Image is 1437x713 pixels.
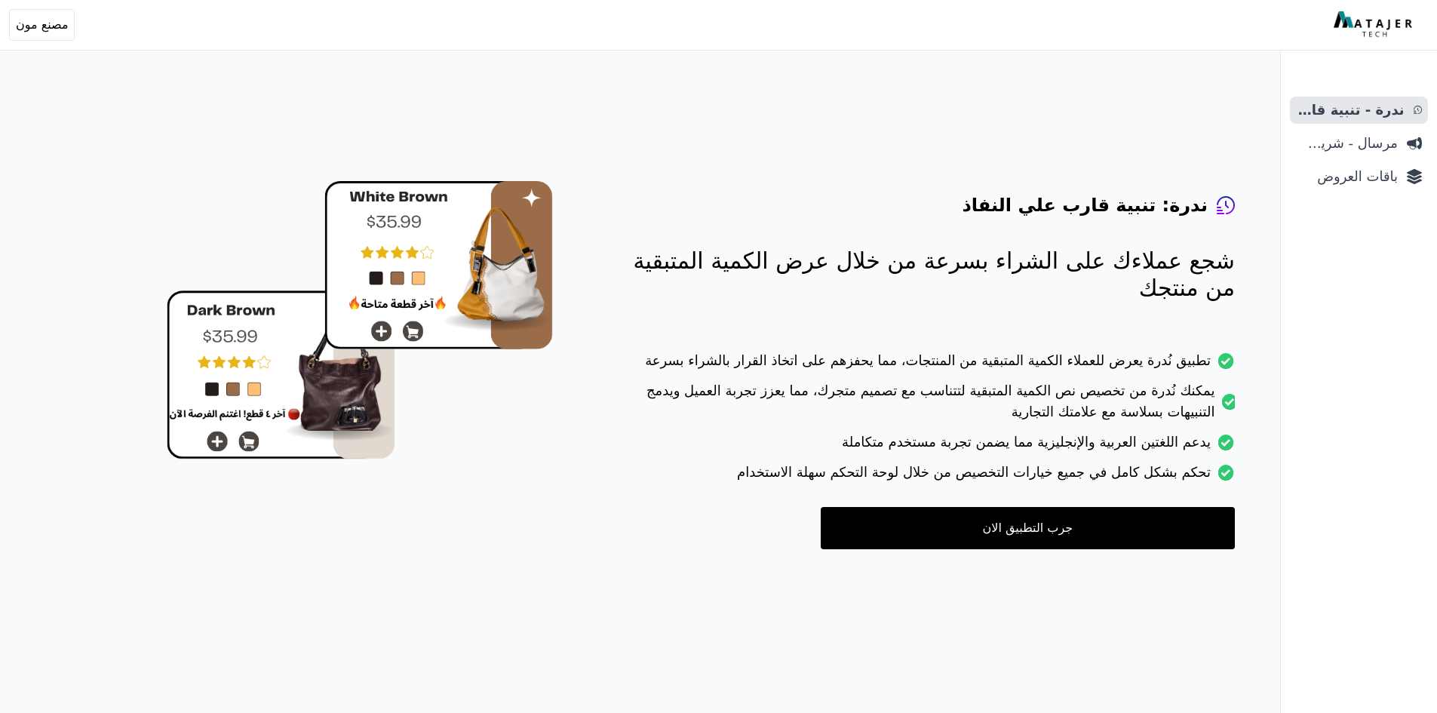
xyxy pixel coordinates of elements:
[613,350,1235,380] li: تطبيق نُدرة يعرض للعملاء الكمية المتبقية من المنتجات، مما يحفزهم على اتخاذ القرار بالشراء بسرعة
[9,9,75,41] button: مصنع مون
[962,193,1208,217] h4: ندرة: تنبية قارب علي النفاذ
[613,247,1235,302] p: شجع عملاءك على الشراء بسرعة من خلال عرض الكمية المتبقية من منتجك
[1334,11,1416,38] img: MatajerTech Logo
[1296,133,1398,154] span: مرسال - شريط دعاية
[613,462,1235,492] li: تحكم بشكل كامل في جميع خيارات التخصيص من خلال لوحة التحكم سهلة الاستخدام
[1296,166,1398,187] span: باقات العروض
[16,16,68,34] span: مصنع مون
[821,507,1235,549] a: جرب التطبيق الان
[167,181,553,459] img: hero
[613,380,1235,432] li: يمكنك نُدرة من تخصيص نص الكمية المتبقية لتتناسب مع تصميم متجرك، مما يعزز تجربة العميل ويدمج التنب...
[613,432,1235,462] li: يدعم اللغتين العربية والإنجليزية مما يضمن تجربة مستخدم متكاملة
[1296,100,1405,121] span: ندرة - تنبية قارب علي النفاذ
